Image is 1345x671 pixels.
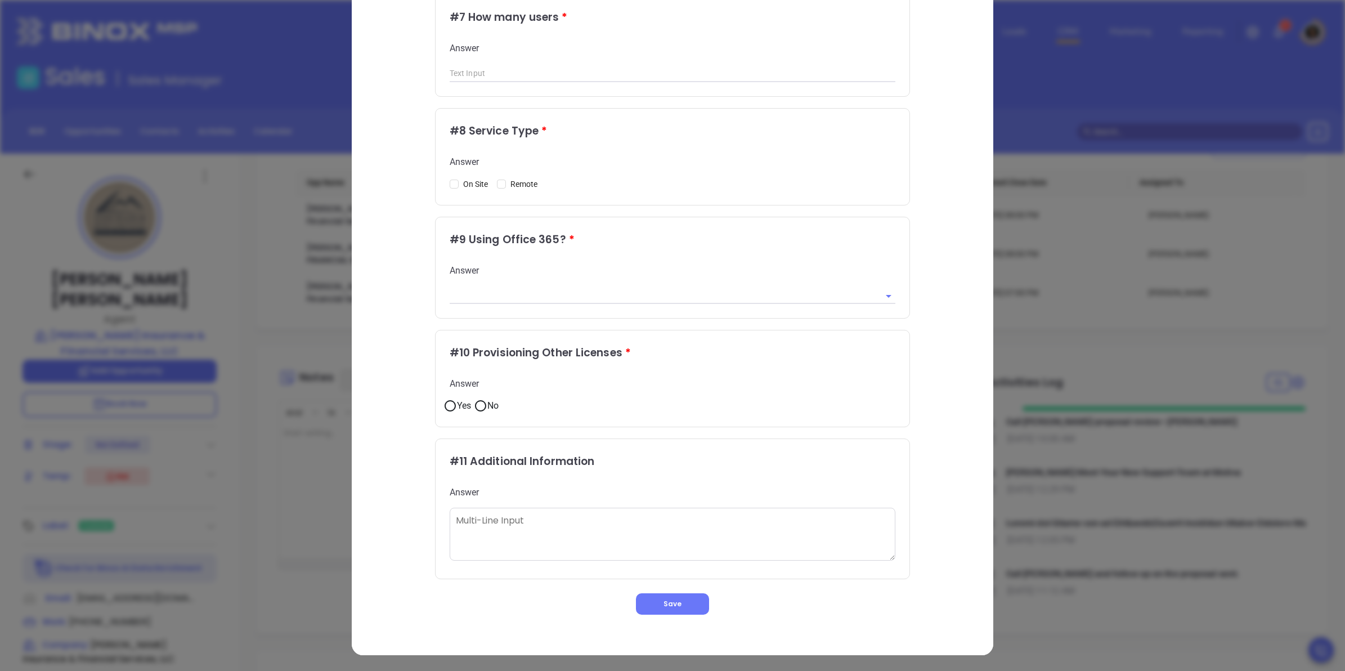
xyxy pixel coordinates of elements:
[459,178,492,190] span: On Site
[457,399,471,413] span: Yes
[450,123,548,138] span: # 8 Service Type
[663,599,682,609] span: Save
[636,593,709,615] button: Save
[450,156,896,168] p: Answer
[487,399,499,413] span: No
[450,486,896,499] p: Answer
[881,288,896,304] button: Open
[450,42,896,55] p: Answer
[450,10,568,25] span: # 7 How many users
[450,265,896,277] p: Answer
[450,345,631,360] span: # 10 Provisioning Other Licenses
[450,454,595,469] span: # 11 Additional Information
[450,378,896,390] p: Answer
[450,65,896,82] input: Text Input
[450,232,575,247] span: # 9 Using Office 365?
[506,178,542,190] span: Remote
